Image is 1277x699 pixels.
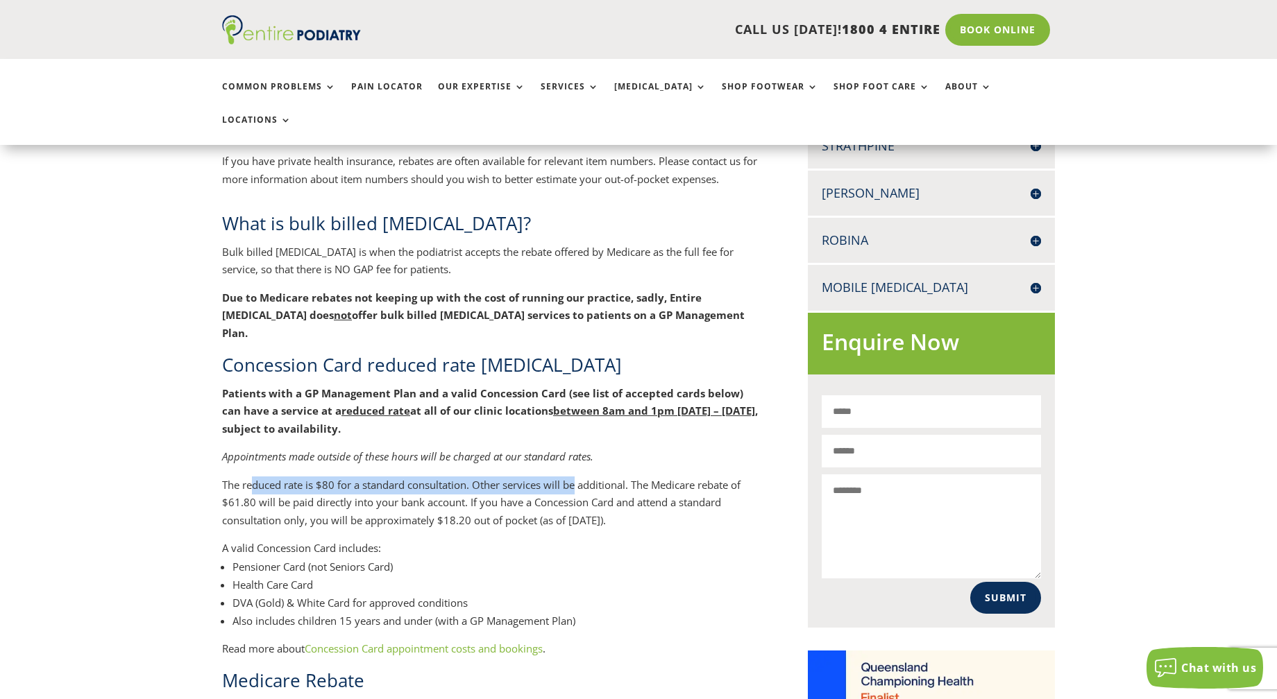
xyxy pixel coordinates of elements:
a: Entire Podiatry [222,33,361,47]
a: Concession Card appointment costs and bookings [305,641,543,655]
b: Due to Medicare rebates not keeping up with the cost of running our practice, sadly, Entire [MEDI... [222,291,702,322]
h4: Robina [822,232,1041,249]
img: logo (1) [222,15,361,44]
button: Chat with us [1147,647,1263,689]
a: Common Problems [222,82,336,112]
li: Health Care Card [232,576,762,594]
a: Book Online [945,14,1050,46]
div: A valid Concession Card includes: [222,540,762,558]
a: Shop Footwear [722,82,818,112]
em: Appointments made outside of these hours will be charged at our standard rates. [222,449,593,463]
a: [MEDICAL_DATA] [614,82,707,112]
button: Submit [970,582,1041,614]
h2: Enquire Now [822,327,1041,365]
span: reduced rate [341,404,410,417]
h4: [PERSON_NAME] [822,184,1041,202]
p: CALL US [DATE]! [414,21,940,39]
li: Also includes children 15 years and under (with a GP Management Plan) [232,612,762,630]
span: 1800 4 ENTIRE [842,21,940,37]
a: Pain Locator [351,82,423,112]
p: Bulk billed [MEDICAL_DATA] is when the podiatrist accepts the rebate offered by Medicare as the f... [222,243,762,289]
p: Read more about . [222,640,762,668]
a: Locations [222,115,291,145]
p: If you have private health insurance, rebates are often available for relevant item numbers. Plea... [222,153,762,188]
a: Our Expertise [438,82,525,112]
li: Pensioner Card (not Seniors Card) [232,558,762,576]
h4: Mobile [MEDICAL_DATA] [822,279,1041,296]
p: The reduced rate is $80 for a standard consultation. Other services will be additional. The Medic... [222,476,762,540]
a: Shop Foot Care [834,82,930,112]
h2: What is bulk billed [MEDICAL_DATA]? [222,211,762,243]
b: not [334,308,352,322]
h2: Concession Card reduced rate [MEDICAL_DATA] [222,352,762,384]
b: offer bulk billed [MEDICAL_DATA] services to patients on a GP Management Plan. [222,308,745,340]
b: Patients with a GP Management Plan and a valid Concession Card (see list of accepted cards below)... [222,386,758,435]
span: Chat with us [1181,660,1256,675]
h4: Strathpine [822,137,1041,155]
a: Services [541,82,599,112]
span: between 8am and 1pm [DATE] – [DATE] [553,404,755,417]
li: DVA (Gold) & White Card for approved conditions [232,594,762,612]
a: About [945,82,992,112]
